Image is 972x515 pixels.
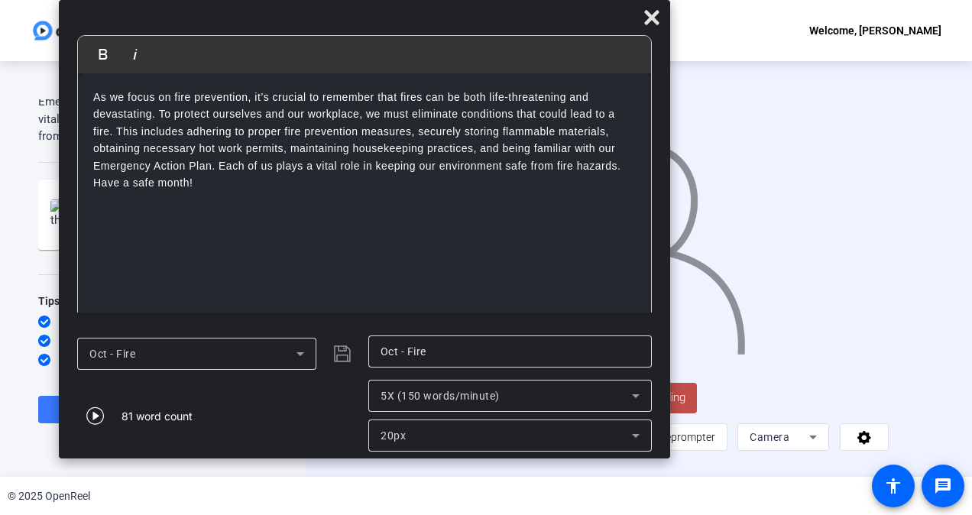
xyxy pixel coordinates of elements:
mat-icon: message [934,477,952,495]
div: © 2025 OpenReel [8,488,90,504]
span: Oct - Fire [89,348,135,360]
div: 81 word count [122,408,193,424]
p: As we focus on fire prevention, it’s crucial to remember that fires can be both life-threatening ... [93,89,636,191]
div: Tips: [38,292,267,310]
div: You can retake a recording you don’t like [38,314,267,329]
span: 20px [381,429,406,442]
div: Welcome, [PERSON_NAME] [809,21,941,40]
img: OpenReel logo [31,15,123,46]
span: 5X (150 words/minute) [381,390,500,402]
img: thumb-nail [50,199,96,230]
input: Title [381,342,640,361]
mat-icon: accessibility [884,477,902,495]
div: Be yourself! It doesn’t have to be perfect [38,352,267,368]
button: Bold (Ctrl+B) [89,39,118,70]
span: Camera [750,431,789,443]
button: Italic (Ctrl+I) [121,39,150,70]
span: Teleprompter [653,431,715,443]
div: Pick a quiet and well-lit area to record [38,333,267,348]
